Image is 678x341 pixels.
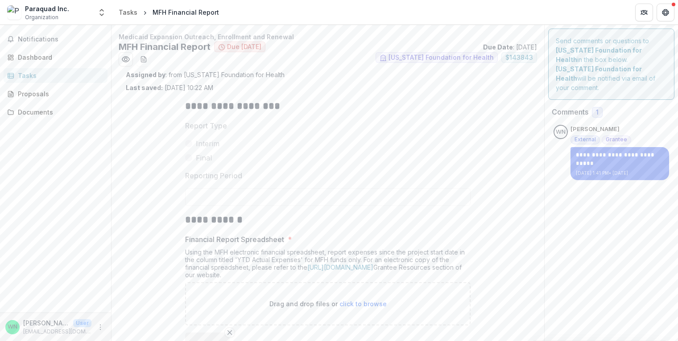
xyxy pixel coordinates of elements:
span: Notifications [18,36,104,43]
a: Proposals [4,86,107,101]
div: Proposals [18,89,100,99]
p: [EMAIL_ADDRESS][DOMAIN_NAME] [23,328,91,336]
p: [DATE] 10:22 AM [126,83,213,92]
p: Financial Report Spreadsheet [185,234,284,245]
span: Due [DATE] [227,43,261,51]
button: download-word-button [136,52,151,66]
div: Dashboard [18,53,100,62]
button: Preview 7e6995c4-a2f9-4008-840e-b62ccc21f3fe.pdf [119,52,133,66]
strong: [US_STATE] Foundation for Health [556,65,642,82]
p: [PERSON_NAME] [23,318,70,328]
div: Wendi Neckameyer [8,324,17,330]
button: Partners [635,4,653,21]
p: : from [US_STATE] Foundation for Health [126,70,530,79]
button: Open entity switcher [95,4,108,21]
div: Wendi Neckameyer [556,129,566,135]
p: [PERSON_NAME] [571,125,620,134]
div: Tasks [119,8,137,17]
p: User [73,319,91,327]
p: Reporting Period [185,170,242,181]
span: Organization [25,13,58,21]
strong: Assigned by [126,71,165,78]
strong: Last saved: [126,84,163,91]
span: [US_STATE] Foundation for Health [389,54,494,62]
h2: MFH Financial Report [119,41,211,52]
span: 1 [596,109,599,116]
a: Tasks [115,6,141,19]
p: Medicaid Expansion Outreach, Enrollment and Renewal [119,32,537,41]
span: Interim [196,138,219,149]
p: : [DATE] [483,42,537,52]
a: Documents [4,105,107,119]
div: Using the MFH electronic financial spreadsheet, report expenses since the project start date in t... [185,248,471,282]
span: Grantee [606,136,627,143]
div: Paraquad Inc. [25,4,69,13]
p: Drag and drop files or [269,299,387,308]
button: More [95,322,106,333]
p: [DATE] 1:41 PM • [DATE] [576,170,664,177]
img: Paraquad Inc. [7,5,21,20]
span: External [575,136,596,143]
span: Final [196,152,212,163]
div: Tasks [18,71,100,80]
strong: Due Date [483,43,513,51]
nav: breadcrumb [115,6,223,19]
a: Dashboard [4,50,107,65]
a: Tasks [4,68,107,83]
span: $ 143843 [505,54,533,62]
a: [URL][DOMAIN_NAME] [307,263,373,271]
span: click to browse [339,300,387,308]
button: Get Help [657,4,674,21]
div: Documents [18,107,100,117]
strong: [US_STATE] Foundation for Health [556,46,642,63]
button: Remove File [224,327,235,338]
button: Notifications [4,32,107,46]
div: MFH Financial Report [153,8,219,17]
div: Send comments or questions to in the box below. will be notified via email of your comment. [548,29,674,100]
h2: Comments [552,108,588,116]
p: Report Type [185,120,227,131]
